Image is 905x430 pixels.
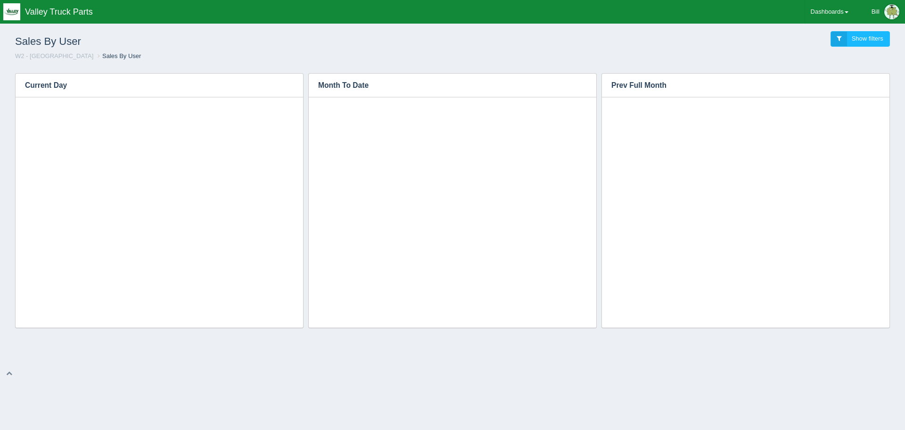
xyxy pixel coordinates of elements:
[25,7,93,17] span: Valley Truck Parts
[831,31,890,47] a: Show filters
[16,74,289,97] h3: Current Day
[15,31,452,52] h1: Sales By User
[602,74,875,97] h3: Prev Full Month
[872,2,880,21] div: Bill
[309,74,582,97] h3: Month To Date
[15,52,93,59] a: W2 - [GEOGRAPHIC_DATA]
[884,4,899,19] img: Profile Picture
[95,52,141,61] li: Sales By User
[852,35,883,42] span: Show filters
[3,3,20,20] img: q1blfpkbivjhsugxdrfq.png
